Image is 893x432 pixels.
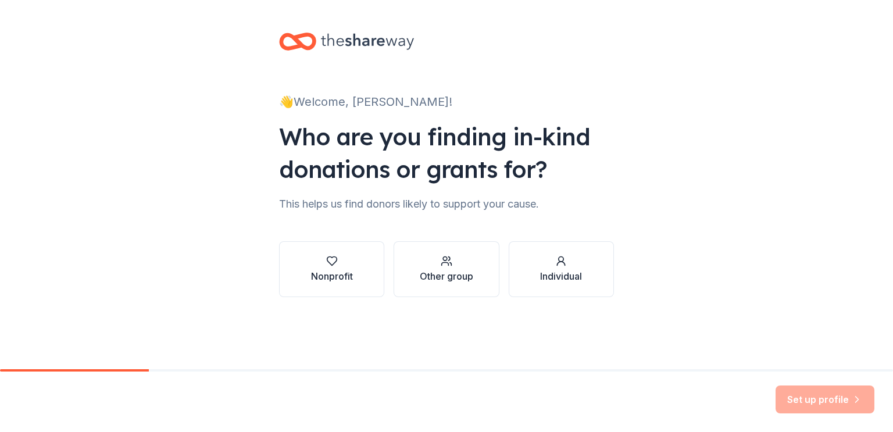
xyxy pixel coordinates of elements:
div: Nonprofit [311,269,353,283]
div: Individual [540,269,582,283]
button: Other group [394,241,499,297]
button: Nonprofit [279,241,384,297]
div: Other group [420,269,473,283]
div: Who are you finding in-kind donations or grants for? [279,120,614,185]
div: 👋 Welcome, [PERSON_NAME]! [279,92,614,111]
div: This helps us find donors likely to support your cause. [279,195,614,213]
button: Individual [509,241,614,297]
